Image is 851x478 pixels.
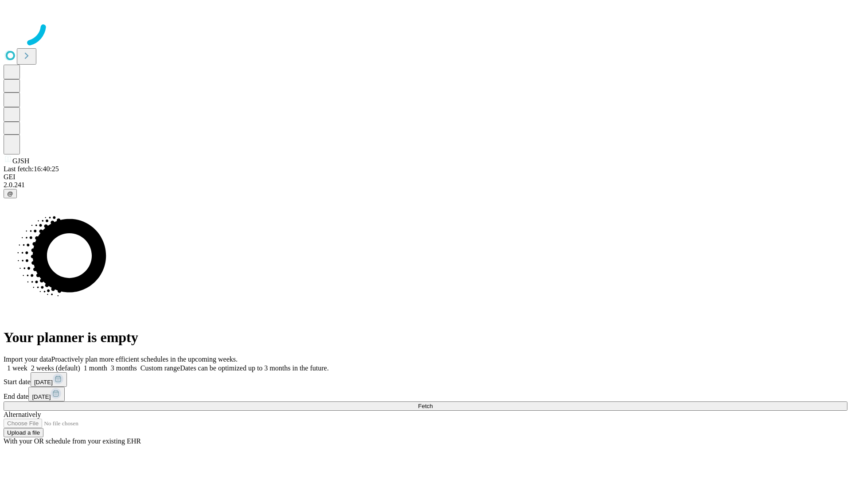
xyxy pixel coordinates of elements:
[34,379,53,385] span: [DATE]
[84,364,107,372] span: 1 month
[12,157,29,165] span: GJSH
[180,364,328,372] span: Dates can be optimized up to 3 months in the future.
[4,181,847,189] div: 2.0.241
[4,437,141,445] span: With your OR schedule from your existing EHR
[51,355,238,363] span: Proactively plan more efficient schedules in the upcoming weeks.
[111,364,137,372] span: 3 months
[4,189,17,198] button: @
[7,190,13,197] span: @
[7,364,27,372] span: 1 week
[4,428,43,437] button: Upload a file
[31,364,80,372] span: 2 weeks (default)
[4,173,847,181] div: GEI
[28,387,65,401] button: [DATE]
[4,165,59,173] span: Last fetch: 16:40:25
[4,372,847,387] div: Start date
[4,355,51,363] span: Import your data
[418,403,433,409] span: Fetch
[31,372,67,387] button: [DATE]
[4,329,847,346] h1: Your planner is empty
[4,387,847,401] div: End date
[4,411,41,418] span: Alternatively
[32,393,51,400] span: [DATE]
[141,364,180,372] span: Custom range
[4,401,847,411] button: Fetch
